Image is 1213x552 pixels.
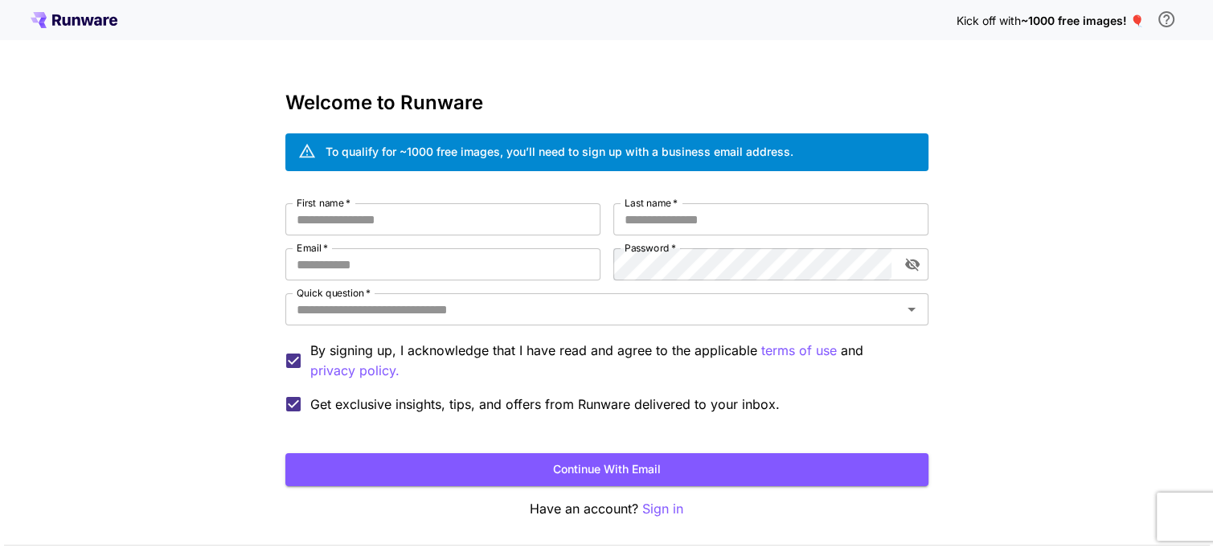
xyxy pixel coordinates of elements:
[625,241,676,255] label: Password
[285,499,928,519] p: Have an account?
[898,250,927,279] button: toggle password visibility
[297,241,328,255] label: Email
[326,143,793,160] div: To qualify for ~1000 free images, you’ll need to sign up with a business email address.
[285,92,928,114] h3: Welcome to Runware
[900,298,923,321] button: Open
[642,499,683,519] button: Sign in
[1021,14,1144,27] span: ~1000 free images! 🎈
[761,341,837,361] button: By signing up, I acknowledge that I have read and agree to the applicable and privacy policy.
[297,286,371,300] label: Quick question
[625,196,678,210] label: Last name
[310,395,780,414] span: Get exclusive insights, tips, and offers from Runware delivered to your inbox.
[957,14,1021,27] span: Kick off with
[310,341,916,381] p: By signing up, I acknowledge that I have read and agree to the applicable and
[761,341,837,361] p: terms of use
[310,361,400,381] p: privacy policy.
[285,453,928,486] button: Continue with email
[297,196,350,210] label: First name
[310,361,400,381] button: By signing up, I acknowledge that I have read and agree to the applicable terms of use and
[1150,3,1182,35] button: In order to qualify for free credit, you need to sign up with a business email address and click ...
